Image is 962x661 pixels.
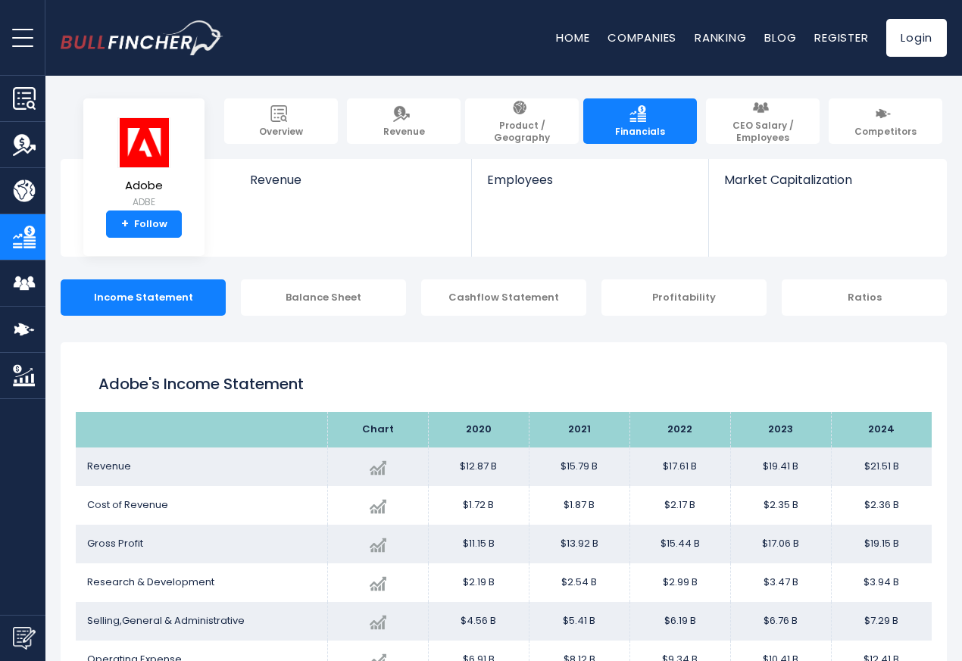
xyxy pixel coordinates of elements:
td: $2.36 B [831,486,932,525]
td: $5.41 B [529,602,629,641]
span: Revenue [250,173,457,187]
th: 2021 [529,412,629,447]
td: $19.15 B [831,525,932,563]
td: $11.15 B [428,525,529,563]
span: Adobe [117,179,170,192]
a: Overview [224,98,338,144]
a: +Follow [106,210,182,238]
td: $1.87 B [529,486,629,525]
a: Go to homepage [61,20,223,55]
td: $19.41 B [730,447,831,486]
td: $12.87 B [428,447,529,486]
a: CEO Salary / Employees [706,98,820,144]
span: Research & Development [87,575,214,589]
a: Competitors [829,98,942,144]
td: $15.79 B [529,447,629,486]
td: $15.44 B [629,525,730,563]
td: $17.06 B [730,525,831,563]
h1: Adobe's Income Statement [98,373,909,395]
td: $4.56 B [428,602,529,641]
td: $17.61 B [629,447,730,486]
a: Financials [583,98,697,144]
small: ADBE [117,195,170,209]
span: Cost of Revenue [87,497,168,512]
span: Competitors [854,126,917,138]
td: $2.35 B [730,486,831,525]
a: Market Capitalization [709,159,945,213]
a: Ranking [695,30,746,45]
span: Overview [259,126,303,138]
div: Cashflow Statement [421,279,586,316]
a: Login [886,19,947,57]
td: $7.29 B [831,602,932,641]
div: Income Statement [61,279,226,316]
td: $21.51 B [831,447,932,486]
td: $6.19 B [629,602,730,641]
a: Employees [472,159,707,213]
strong: + [121,217,129,231]
a: Adobe ADBE [117,117,171,211]
img: bullfincher logo [61,20,223,55]
th: Chart [327,412,428,447]
a: Blog [764,30,796,45]
span: Gross Profit [87,536,143,550]
td: $2.99 B [629,563,730,602]
div: Profitability [601,279,767,316]
span: Product / Geography [473,120,571,143]
td: $1.72 B [428,486,529,525]
a: Revenue [235,159,472,213]
a: Companies [607,30,676,45]
span: Employees [487,173,692,187]
div: Balance Sheet [241,279,406,316]
span: Selling,General & Administrative [87,613,245,628]
span: CEO Salary / Employees [714,120,812,143]
td: $2.17 B [629,486,730,525]
a: Register [814,30,868,45]
td: $13.92 B [529,525,629,563]
a: Revenue [347,98,461,144]
span: Revenue [383,126,425,138]
span: Financials [615,126,665,138]
th: 2024 [831,412,932,447]
th: 2022 [629,412,730,447]
td: $3.94 B [831,563,932,602]
a: Home [556,30,589,45]
div: Ratios [782,279,947,316]
td: $2.19 B [428,563,529,602]
span: Revenue [87,459,131,473]
th: 2020 [428,412,529,447]
a: Product / Geography [465,98,579,144]
th: 2023 [730,412,831,447]
span: Market Capitalization [724,173,930,187]
td: $3.47 B [730,563,831,602]
td: $2.54 B [529,563,629,602]
td: $6.76 B [730,602,831,641]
